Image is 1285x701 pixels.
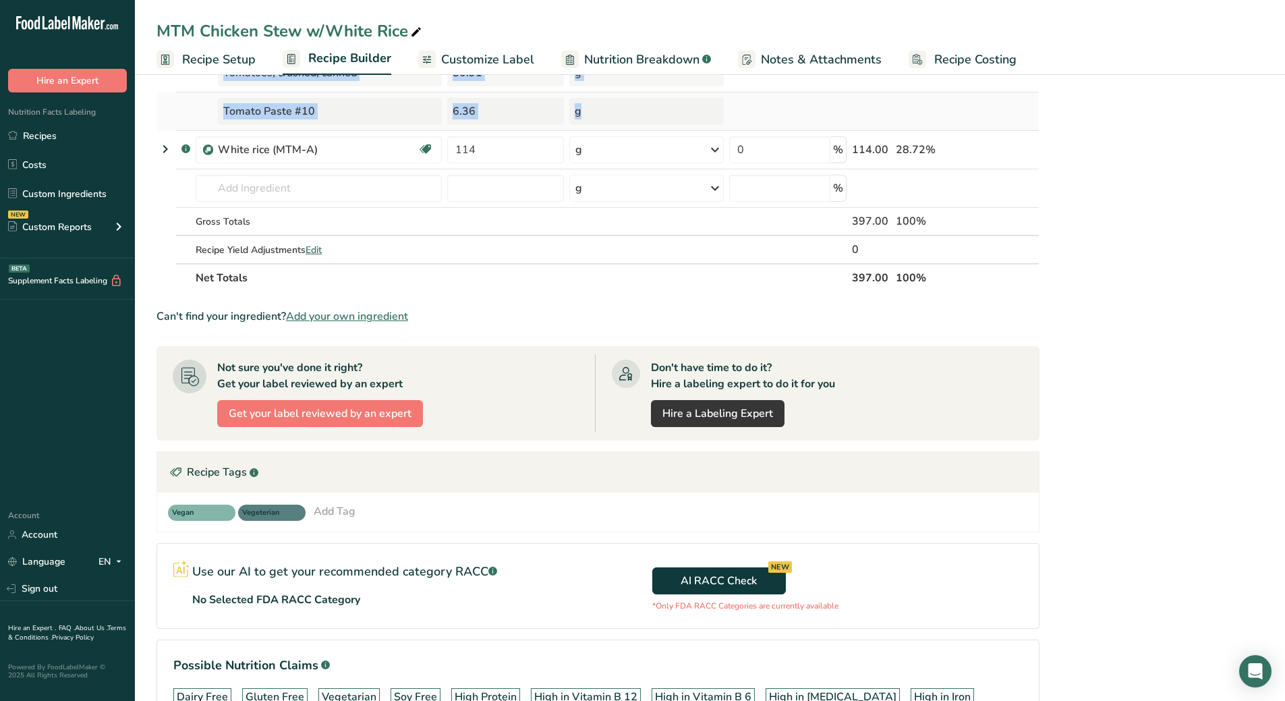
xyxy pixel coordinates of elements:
[852,213,890,229] div: 397.00
[9,264,30,273] div: BETA
[418,45,534,75] a: Customize Label
[203,145,213,155] img: Sub Recipe
[157,452,1039,493] div: Recipe Tags
[156,19,424,43] div: MTM Chicken Stew w/White Rice
[8,663,127,679] div: Powered By FoodLabelMaker © 2025 All Rights Reserved
[852,242,890,258] div: 0
[314,503,355,520] div: Add Tag
[8,623,126,642] a: Terms & Conditions .
[308,49,391,67] span: Recipe Builder
[1239,655,1272,688] div: Open Intercom Messenger
[192,592,360,608] p: No Selected FDA RACC Category
[852,142,890,158] div: 114.00
[196,215,442,229] div: Gross Totals
[283,43,391,76] a: Recipe Builder
[52,633,94,642] a: Privacy Policy
[909,45,1017,75] a: Recipe Costing
[651,360,835,392] div: Don't have time to do it? Hire a labeling expert to do it for you
[75,623,107,633] a: About Us .
[575,180,582,196] div: g
[896,213,975,229] div: 100%
[229,405,411,422] span: Get your label reviewed by an expert
[217,400,423,427] button: Get your label reviewed by an expert
[681,573,757,589] span: AI RACC Check
[652,600,838,612] p: *Only FDA RACC Categories are currently available
[652,567,786,594] button: AI RACC Check NEW
[896,142,975,158] div: 28.72%
[306,244,322,256] span: Edit
[218,98,442,125] div: Tomato Paste #10
[893,263,978,291] th: 100%
[196,175,442,202] input: Add Ingredient
[761,51,882,69] span: Notes & Attachments
[849,263,893,291] th: 397.00
[447,98,565,125] div: 6.36
[182,51,256,69] span: Recipe Setup
[8,623,56,633] a: Hire an Expert .
[156,308,1039,325] div: Can't find your ingredient?
[59,623,75,633] a: FAQ .
[8,211,28,219] div: NEW
[8,220,92,234] div: Custom Reports
[575,142,582,158] div: g
[192,563,497,581] p: Use our AI to get your recommended category RACC
[8,69,127,92] button: Hire an Expert
[173,656,1023,675] h1: Possible Nutrition Claims
[217,360,403,392] div: Not sure you've done it right? Get your label reviewed by an expert
[286,308,408,325] span: Add your own ingredient
[196,243,442,257] div: Recipe Yield Adjustments
[561,45,711,75] a: Nutrition Breakdown
[569,98,723,125] div: g
[156,45,256,75] a: Recipe Setup
[218,142,387,158] div: White rice (MTM-A)
[441,51,534,69] span: Customize Label
[651,400,784,427] a: Hire a Labeling Expert
[738,45,882,75] a: Notes & Attachments
[172,507,219,519] span: Vegan
[584,51,699,69] span: Nutrition Breakdown
[8,550,65,573] a: Language
[193,263,849,291] th: Net Totals
[768,561,792,573] div: NEW
[242,507,289,519] span: Vegeterian
[98,554,127,570] div: EN
[934,51,1017,69] span: Recipe Costing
